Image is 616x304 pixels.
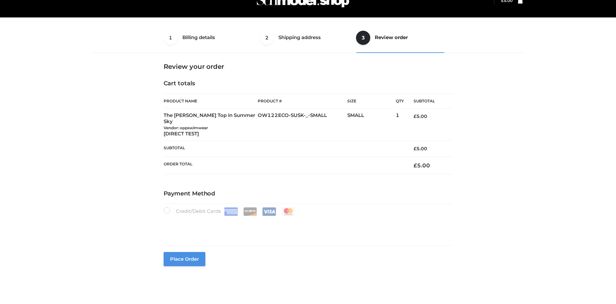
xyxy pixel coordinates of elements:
bdi: 5.00 [414,162,430,169]
th: Qty [396,94,404,109]
img: Mastercard [281,207,295,216]
bdi: 5.00 [414,146,427,152]
img: Amex [224,207,238,216]
th: Product Name [164,94,258,109]
button: Place order [164,252,205,266]
span: £ [414,162,417,169]
bdi: 5.00 [414,113,427,119]
td: The [PERSON_NAME] Top in Summer Sky [DIRECT TEST] [164,109,258,141]
h4: Payment Method [164,190,453,197]
small: Vendor: oppswimwear [164,125,208,130]
img: Visa [262,207,276,216]
th: Subtotal [404,94,452,109]
th: Subtotal [164,141,404,157]
h4: Cart totals [164,80,453,87]
th: Size [347,94,393,109]
td: SMALL [347,109,396,141]
span: £ [414,113,416,119]
th: Order Total [164,157,404,174]
td: 1 [396,109,404,141]
td: OW122ECO-SUSK-_-SMALL [258,109,347,141]
h3: Review your order [164,63,453,70]
iframe: Secure payment input frame [162,215,451,238]
label: Credit/Debit Cards [164,207,296,216]
img: Discover [243,207,257,216]
th: Product # [258,94,347,109]
span: £ [414,146,416,152]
